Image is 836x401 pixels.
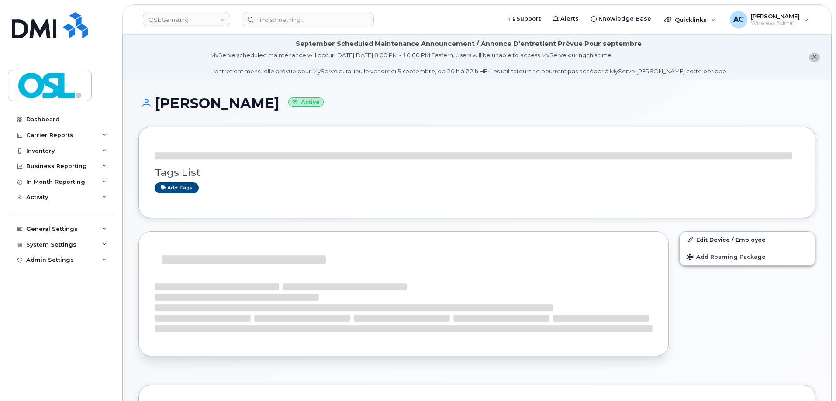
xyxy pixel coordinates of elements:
small: Active [288,97,324,107]
div: September Scheduled Maintenance Announcement / Annonce D'entretient Prévue Pour septembre [296,39,642,48]
h1: [PERSON_NAME] [138,96,815,111]
a: Edit Device / Employee [680,232,815,247]
button: close notification [809,53,820,62]
div: MyServe scheduled maintenance will occur [DATE][DATE] 8:00 PM - 10:00 PM Eastern. Users will be u... [210,51,728,75]
button: Add Roaming Package [680,247,815,265]
h3: Tags List [155,167,799,178]
a: Add tags [155,182,199,193]
span: Add Roaming Package [687,254,766,262]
